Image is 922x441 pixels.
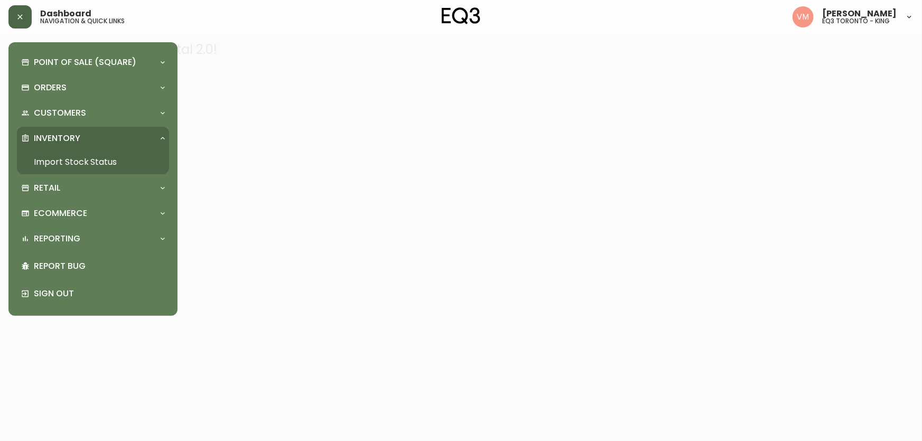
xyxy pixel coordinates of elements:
div: Reporting [17,227,169,250]
span: [PERSON_NAME] [822,10,897,18]
div: Sign Out [17,280,169,307]
p: Point of Sale (Square) [34,57,136,68]
div: Ecommerce [17,202,169,225]
h5: navigation & quick links [40,18,125,24]
p: Customers [34,107,86,119]
div: Orders [17,76,169,99]
p: Sign Out [34,288,165,299]
p: Report Bug [34,260,165,272]
div: Point of Sale (Square) [17,51,169,74]
p: Retail [34,182,60,194]
h5: eq3 toronto - king [822,18,890,24]
a: Import Stock Status [17,150,169,174]
div: Customers [17,101,169,125]
p: Ecommerce [34,208,87,219]
div: Inventory [17,127,169,150]
img: 0f63483a436850f3a2e29d5ab35f16df [793,6,814,27]
div: Retail [17,176,169,200]
p: Orders [34,82,67,93]
p: Inventory [34,133,80,144]
p: Reporting [34,233,80,245]
span: Dashboard [40,10,91,18]
div: Report Bug [17,252,169,280]
img: logo [442,7,481,24]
